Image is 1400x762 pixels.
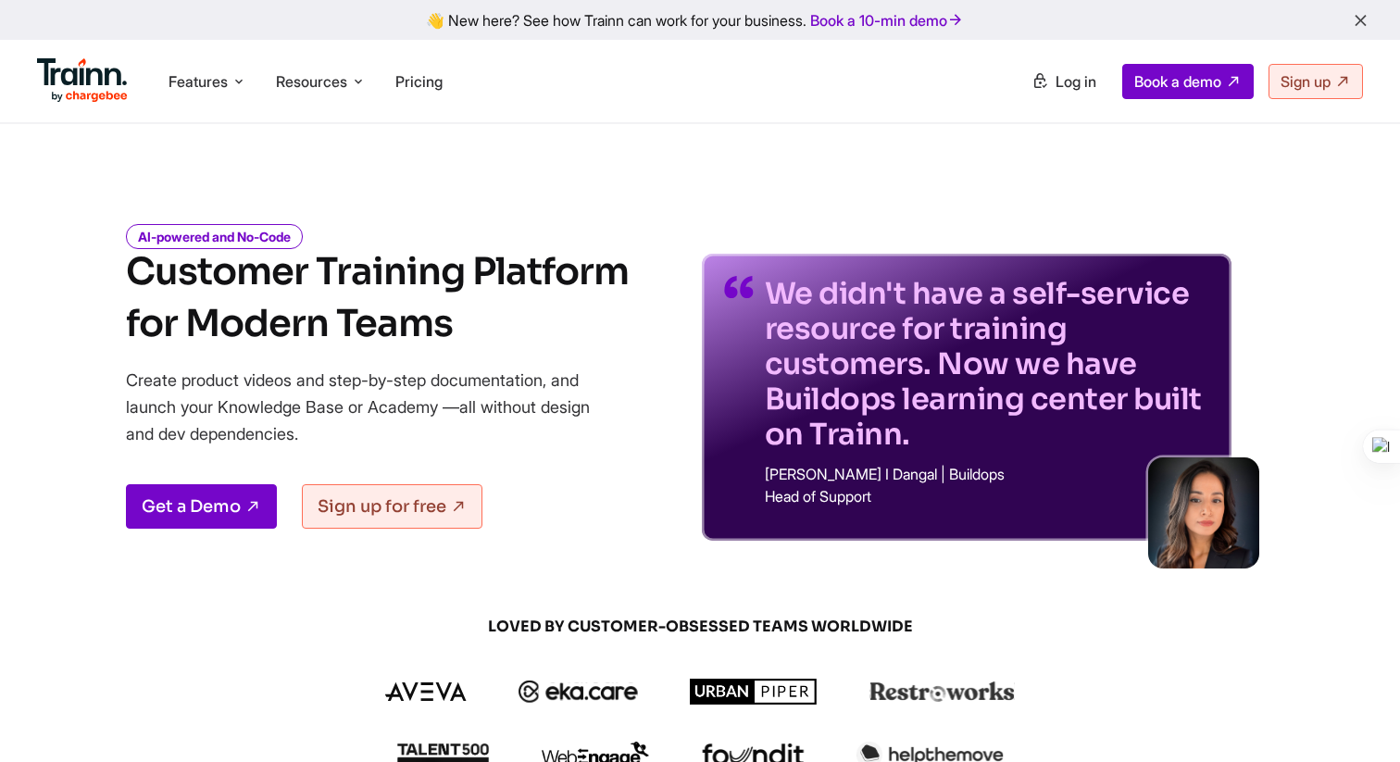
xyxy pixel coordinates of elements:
[1148,457,1259,568] img: sabina-buildops.d2e8138.png
[1134,72,1221,91] span: Book a demo
[806,7,968,33] a: Book a 10-min demo
[126,224,303,249] i: AI-powered and No-Code
[1269,64,1363,99] a: Sign up
[256,617,1144,637] span: LOVED BY CUSTOMER-OBSESSED TEAMS WORLDWIDE
[690,679,818,705] img: urbanpiper logo
[302,484,482,529] a: Sign up for free
[1056,72,1096,91] span: Log in
[126,367,617,447] p: Create product videos and step-by-step documentation, and launch your Knowledge Base or Academy —...
[169,71,228,92] span: Features
[765,276,1209,452] p: We didn't have a self-service resource for training customers. Now we have Buildops learning cent...
[519,681,639,703] img: ekacare logo
[724,276,754,298] img: quotes-purple.41a7099.svg
[276,71,347,92] span: Resources
[765,489,1209,504] p: Head of Support
[126,246,629,350] h1: Customer Training Platform for Modern Teams
[126,484,277,529] a: Get a Demo
[869,681,1015,702] img: restroworks logo
[395,72,443,91] a: Pricing
[385,682,467,701] img: aveva logo
[1122,64,1254,99] a: Book a demo
[765,467,1209,481] p: [PERSON_NAME] I Dangal | Buildops
[1020,65,1107,98] a: Log in
[11,11,1389,29] div: 👋 New here? See how Trainn can work for your business.
[37,58,128,103] img: Trainn Logo
[1281,72,1331,91] span: Sign up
